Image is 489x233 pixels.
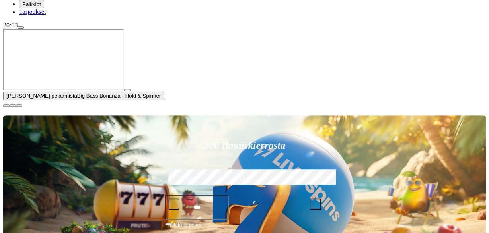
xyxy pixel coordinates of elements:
button: chevron-down icon [10,104,16,107]
a: Tarjoukset [19,8,46,15]
label: €250 [273,168,323,191]
button: play icon [124,89,131,91]
button: minus icon [168,198,179,210]
span: € [253,199,255,207]
button: [PERSON_NAME] pelaamistaBig Bass Bonanza - Hold & Spinner [3,92,164,100]
span: Palkkiot [22,1,41,7]
button: fullscreen icon [16,104,22,107]
iframe: Big Bass Bonanza - Hold & Spinner [3,29,124,90]
span: € [171,220,174,225]
span: [PERSON_NAME] pelaamista [6,93,77,99]
button: menu [18,26,24,29]
button: close icon [3,104,10,107]
label: €150 [219,168,270,191]
button: plus icon [310,198,321,210]
span: Big Bass Bonanza - Hold & Spinner [77,93,161,99]
label: €50 [166,168,217,191]
span: 20:53 [3,22,18,29]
